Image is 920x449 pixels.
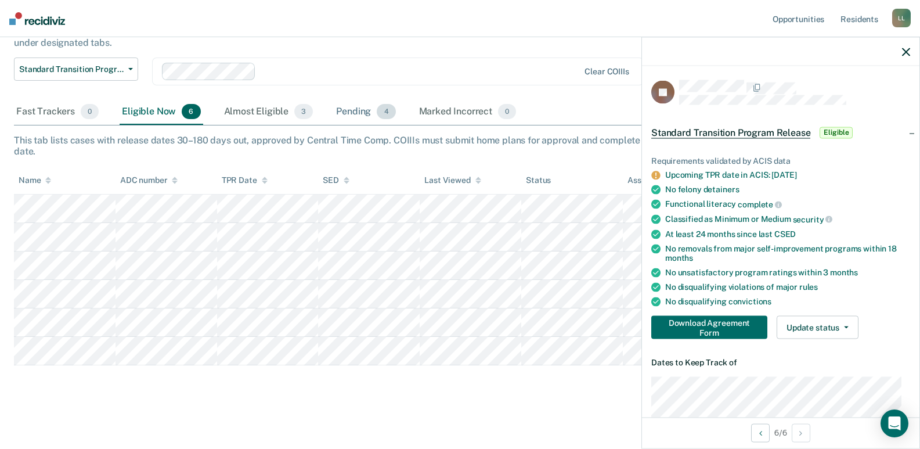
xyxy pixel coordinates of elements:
[830,268,858,277] span: months
[793,214,833,224] span: security
[799,282,818,292] span: rules
[14,99,101,125] div: Fast Trackers
[665,297,910,307] div: No disqualifying
[323,175,349,185] div: SED
[665,185,910,195] div: No felony
[651,127,810,138] span: Standard Transition Program Release
[120,175,178,185] div: ADC number
[627,175,682,185] div: Assigned to
[665,243,910,263] div: No removals from major self-improvement programs within 18
[777,316,858,339] button: Update status
[665,282,910,292] div: No disqualifying violations of major
[182,104,200,119] span: 6
[526,175,551,185] div: Status
[881,410,908,437] div: Open Intercom Messenger
[728,297,771,306] span: convictions
[81,104,99,119] span: 0
[19,64,124,74] span: Standard Transition Program Release
[585,67,629,77] div: Clear COIIIs
[792,423,810,442] button: Next Opportunity
[651,316,772,339] a: Navigate to form link
[665,229,910,239] div: At least 24 months since last
[417,99,519,125] div: Marked Incorrect
[892,9,911,27] div: L L
[14,135,906,157] div: This tab lists cases with release dates 30–180 days out, approved by Central Time Comp. COIIIs mu...
[651,156,910,166] div: Requirements validated by ACIS data
[334,99,398,125] div: Pending
[120,99,203,125] div: Eligible Now
[498,104,516,119] span: 0
[665,199,910,210] div: Functional literacy
[665,170,910,180] div: Upcoming TPR date in ACIS: [DATE]
[19,175,51,185] div: Name
[665,214,910,224] div: Classified as Minimum or Medium
[424,175,481,185] div: Last Viewed
[751,423,770,442] button: Previous Opportunity
[651,358,910,368] dt: Dates to Keep Track of
[642,417,919,448] div: 6 / 6
[222,99,316,125] div: Almost Eligible
[377,104,395,119] span: 4
[774,229,796,238] span: CSED
[9,12,65,25] img: Recidiviz
[820,127,853,138] span: Eligible
[665,253,693,263] span: months
[651,316,767,339] button: Download Agreement Form
[642,114,919,151] div: Standard Transition Program ReleaseEligible
[222,175,268,185] div: TPR Date
[294,104,313,119] span: 3
[738,200,782,209] span: complete
[665,268,910,278] div: No unsatisfactory program ratings within 3
[703,185,739,194] span: detainers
